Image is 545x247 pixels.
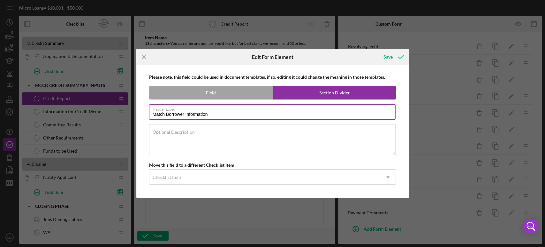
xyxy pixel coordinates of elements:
[153,105,396,112] label: Header Label
[383,51,393,63] div: Save
[523,219,539,234] div: Open Intercom Messenger
[37,13,45,18] strong: not
[273,86,396,99] label: Section Divider
[377,51,409,63] button: Save
[149,74,385,80] b: Please note, this field could be used in document templates, if so, editing it could change the m...
[149,162,234,168] b: Move this field to a different Checklist Item
[153,130,195,135] label: Optional Description
[5,5,172,27] div: Pull the credit report for the applicant and it here. Remember - applicants will see Internal ite...
[149,86,273,99] label: Field
[252,54,293,60] h6: Edit Form Element
[99,6,115,11] strong: upload
[153,175,181,180] div: Checklist Item
[5,5,172,27] body: Rich Text Area. Press ALT-0 for help.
